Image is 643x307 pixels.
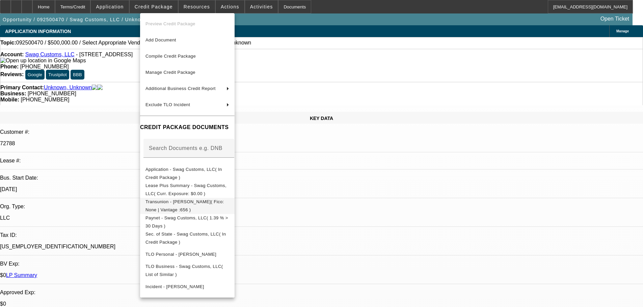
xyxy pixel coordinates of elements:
span: TLO Business - Swag Customs, LLC( List of Similar ) [145,264,223,277]
span: Lease Plus Summary - Swag Customs, LLC( Curr. Exposure: $0.00 ) [145,183,226,196]
span: Incident - [PERSON_NAME] [145,284,204,289]
button: Sec. of State - Swag Customs, LLC( In Credit Package ) [140,230,235,246]
span: Transunion - [PERSON_NAME]( Fico: None | Vantage :656 ) [145,199,224,212]
button: Transunion - Morrison, Lee( Fico: None | Vantage :656 ) [140,198,235,214]
span: Application - Swag Customs, LLC( In Credit Package ) [145,167,222,180]
span: Additional Business Credit Report [145,86,216,91]
span: TLO Personal - [PERSON_NAME] [145,252,216,257]
span: Compile Credit Package [145,54,196,59]
span: Add Document [145,37,176,42]
button: Paynet - Swag Customs, LLC( 1.39 % > 30 Days ) [140,214,235,230]
span: Exclude TLO Incident [145,102,190,107]
button: Application - Swag Customs, LLC( In Credit Package ) [140,165,235,182]
button: Lease Plus Summary - Swag Customs, LLC( Curr. Exposure: $0.00 ) [140,182,235,198]
button: TLO Personal - Morrison, Lee [140,246,235,263]
mat-label: Search Documents e.g. DNB [149,145,222,151]
span: Paynet - Swag Customs, LLC( 1.39 % > 30 Days ) [145,215,228,228]
button: TLO Business - Swag Customs, LLC( List of Similar ) [140,263,235,279]
h4: CREDIT PACKAGE DOCUMENTS [140,123,235,131]
span: Manage Credit Package [145,70,195,75]
span: Sec. of State - Swag Customs, LLC( In Credit Package ) [145,232,226,245]
button: Incident - Morrison, Lee [140,279,235,295]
